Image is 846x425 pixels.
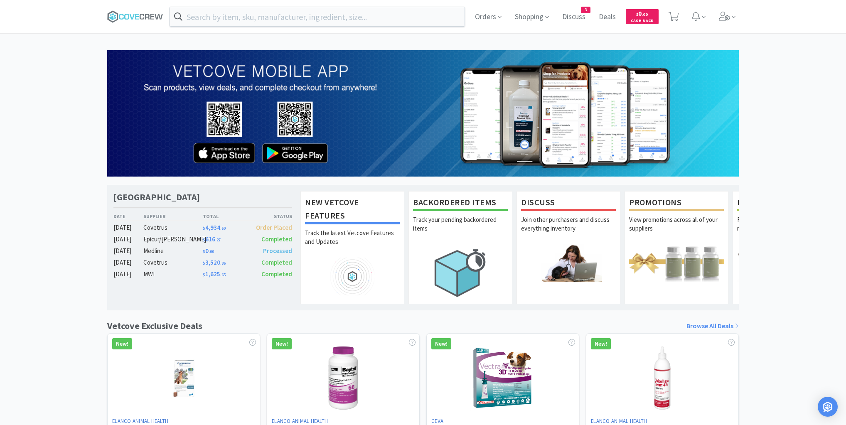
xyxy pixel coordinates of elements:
a: Deals [595,13,619,21]
div: [DATE] [113,269,143,279]
span: Cash Back [631,19,654,24]
img: hero_backorders.png [413,244,508,301]
span: 4,934 [203,224,226,231]
span: 0 [636,10,648,17]
a: Discuss3 [559,13,589,21]
img: hero_discuss.png [521,244,616,282]
div: Open Intercom Messenger [818,397,838,417]
h1: Vetcove Exclusive Deals [107,319,202,333]
a: [DATE]Covetrus$4,934.60Order Placed [113,223,292,233]
h1: New Vetcove Features [305,196,400,224]
div: Covetrus [143,258,203,268]
img: hero_promotions.png [629,244,724,282]
span: 3 [581,7,590,13]
span: 1,625 [203,270,226,278]
h1: Free Samples [737,196,832,211]
img: hero_feature_roadmap.png [305,258,400,295]
span: 3,520 [203,258,226,266]
span: Completed [261,258,292,266]
span: $ [203,272,205,278]
div: Date [113,212,143,220]
p: Request free samples on the newest veterinary products [737,215,832,244]
span: $ [203,249,205,254]
span: Order Placed [256,224,292,231]
a: [DATE]MWI$1,625.65Completed [113,269,292,279]
span: . 60 [220,226,226,231]
span: . 00 [642,12,648,17]
div: Medline [143,246,203,256]
span: $ [203,237,205,243]
div: Total [203,212,248,220]
input: Search by item, sku, manufacturer, ingredient, size... [170,7,465,26]
div: Epicur/[PERSON_NAME] [143,234,203,244]
a: [DATE]Covetrus$3,520.86Completed [113,258,292,268]
div: [DATE] [113,246,143,256]
a: [DATE]Medline$0.00Processed [113,246,292,256]
img: 169a39d576124ab08f10dc54d32f3ffd_4.png [107,50,739,177]
div: [DATE] [113,223,143,233]
span: Processed [263,247,292,255]
a: Browse All Deals [686,321,739,332]
h1: Discuss [521,196,616,211]
span: Completed [261,270,292,278]
span: . 86 [220,260,226,266]
span: . 27 [215,237,221,243]
span: 0 [203,247,214,255]
div: MWI [143,269,203,279]
a: [DATE]Epicur/[PERSON_NAME]$616.27Completed [113,234,292,244]
div: Status [247,212,292,220]
span: $ [636,12,638,17]
a: New Vetcove FeaturesTrack the latest Vetcove Features and Updates [300,191,404,304]
span: . 00 [209,249,214,254]
span: 616 [203,235,221,243]
a: $0.00Cash Back [626,5,659,28]
div: Supplier [143,212,203,220]
p: Track the latest Vetcove Features and Updates [305,228,400,258]
div: [DATE] [113,258,143,268]
div: [DATE] [113,234,143,244]
a: Free SamplesRequest free samples on the newest veterinary products [733,191,836,304]
span: $ [203,226,205,231]
h1: Promotions [629,196,724,211]
span: . 65 [220,272,226,278]
p: Track your pending backordered items [413,215,508,244]
a: Backordered ItemsTrack your pending backordered items [408,191,512,304]
p: Join other purchasers and discuss everything inventory [521,215,616,244]
h1: Backordered Items [413,196,508,211]
div: Covetrus [143,223,203,233]
p: View promotions across all of your suppliers [629,215,724,244]
span: Completed [261,235,292,243]
a: DiscussJoin other purchasers and discuss everything inventory [516,191,620,304]
img: hero_samples.png [737,244,832,282]
span: $ [203,260,205,266]
a: PromotionsView promotions across all of your suppliers [625,191,728,304]
h1: [GEOGRAPHIC_DATA] [113,191,200,203]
